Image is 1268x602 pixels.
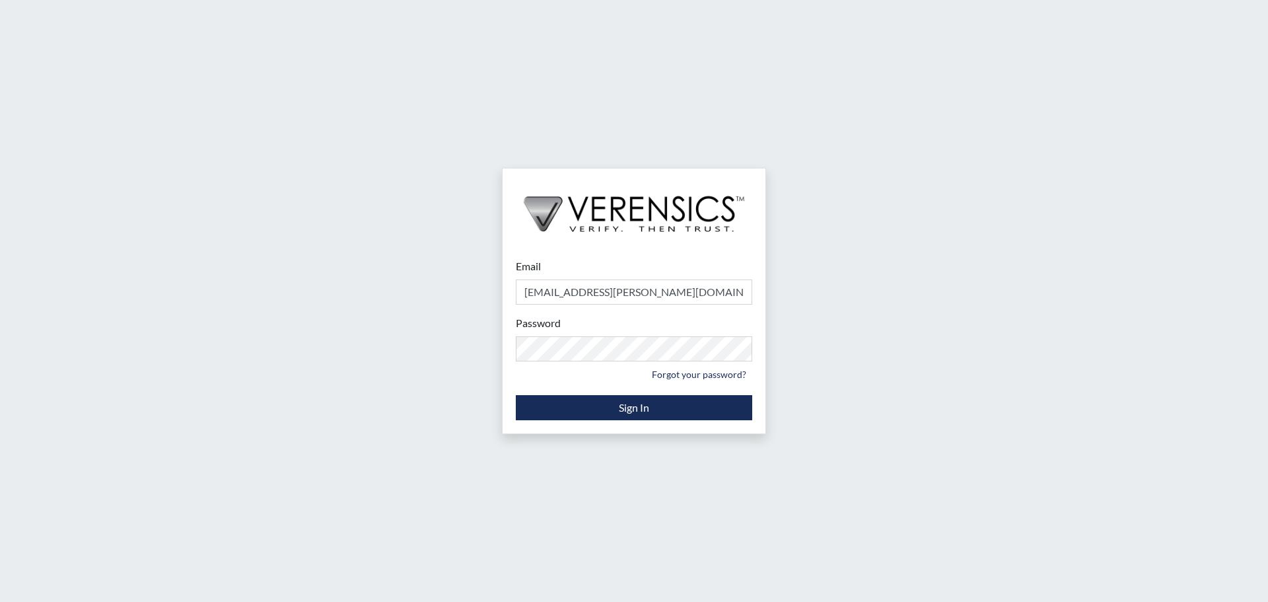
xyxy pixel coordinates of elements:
input: Email [516,280,752,305]
img: logo-wide-black.2aad4157.png [503,169,765,245]
a: Forgot your password? [646,364,752,385]
button: Sign In [516,395,752,420]
label: Email [516,258,541,274]
label: Password [516,315,561,331]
